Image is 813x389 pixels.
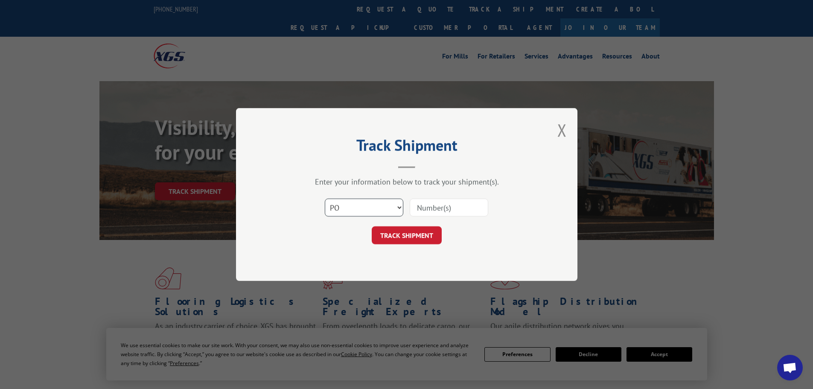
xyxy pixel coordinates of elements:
div: Open chat [777,355,803,380]
input: Number(s) [410,199,488,216]
h2: Track Shipment [279,139,535,155]
div: Enter your information below to track your shipment(s). [279,177,535,187]
button: TRACK SHIPMENT [372,226,442,244]
button: Close modal [557,119,567,141]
